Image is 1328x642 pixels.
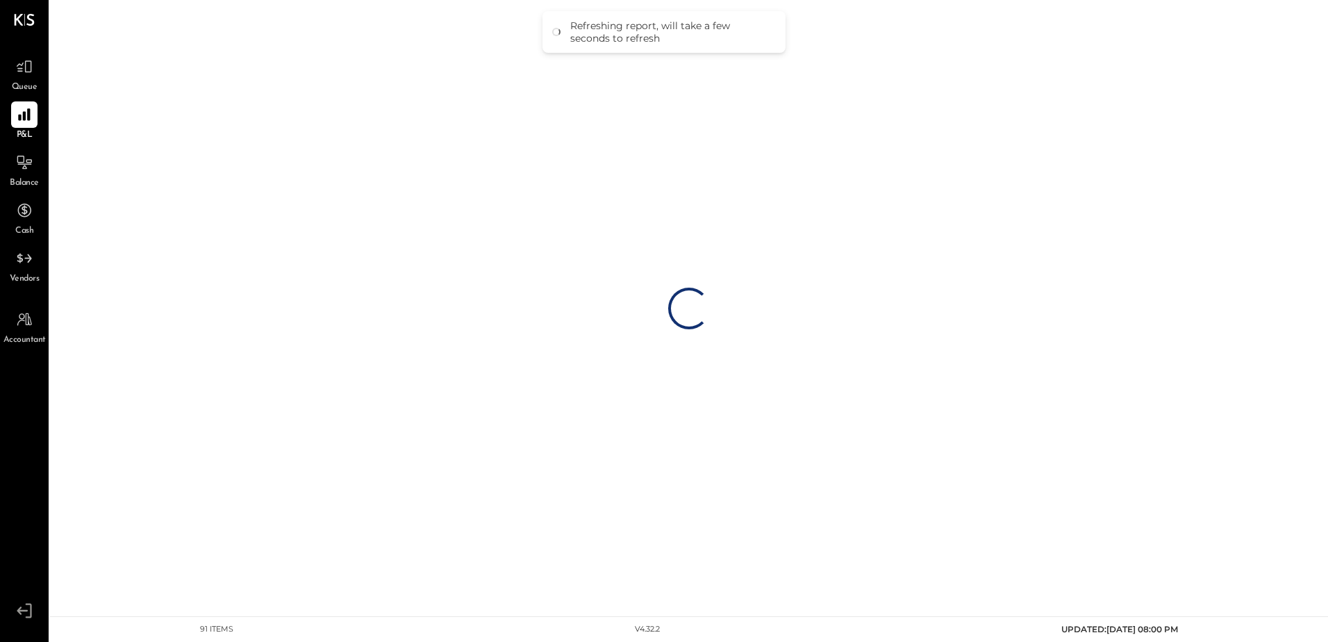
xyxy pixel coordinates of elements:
[570,19,772,44] div: Refreshing report, will take a few seconds to refresh
[1,149,48,190] a: Balance
[10,273,40,286] span: Vendors
[1,53,48,94] a: Queue
[1,306,48,347] a: Accountant
[1061,624,1178,634] span: UPDATED: [DATE] 08:00 PM
[1,245,48,286] a: Vendors
[200,624,233,635] div: 91 items
[1,197,48,238] a: Cash
[17,129,33,142] span: P&L
[15,225,33,238] span: Cash
[1,101,48,142] a: P&L
[635,624,660,635] div: v 4.32.2
[10,177,39,190] span: Balance
[12,81,38,94] span: Queue
[3,334,46,347] span: Accountant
